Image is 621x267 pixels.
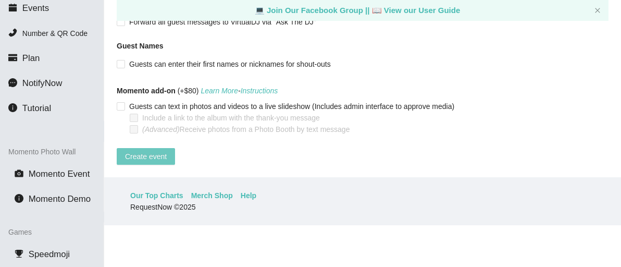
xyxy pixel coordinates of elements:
span: Plan [22,53,40,63]
span: info-circle [15,194,23,203]
a: laptop View our User Guide [372,6,461,15]
a: Instructions [241,87,278,95]
b: Momento add-on [117,87,176,95]
span: Guests can text in photos and videos to a live slideshow (Includes admin interface to approve media) [125,101,458,112]
div: RequestNow © 2025 [130,201,592,213]
span: camera [15,169,23,178]
span: Receive photos from a Photo Booth by text message [138,124,354,135]
i: (Advanced) [142,125,180,133]
span: laptop [372,6,382,15]
span: Forward all guest messages to VirtualDJ via "Ask The DJ" [125,16,320,28]
a: Merch Shop [191,190,233,201]
a: Learn More [201,87,238,95]
span: phone [8,28,17,37]
span: Momento Event [29,169,90,179]
span: trophy [15,249,23,258]
span: Include a link to the album with the thank-you message [138,112,324,124]
span: Events [22,3,49,13]
span: Number & QR Code [22,29,88,38]
span: calendar [8,3,17,12]
button: Create event [117,148,175,165]
a: Our Top Charts [130,190,183,201]
span: Momento Demo [29,194,91,204]
a: laptop Join Our Facebook Group || [255,6,372,15]
span: Guests can enter their first names or nicknames for shout-outs [125,58,335,70]
span: message [8,78,17,87]
a: Help [241,190,256,201]
span: credit-card [8,53,17,62]
b: Guest Names [117,42,163,50]
span: info-circle [8,103,17,112]
i: - [201,87,278,95]
button: close [594,7,601,14]
span: NotifyNow [22,78,62,88]
span: (+$80) [117,85,278,96]
span: Speedmoji [29,249,70,259]
span: laptop [255,6,265,15]
span: Tutorial [22,103,51,113]
span: Create event [125,151,167,162]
